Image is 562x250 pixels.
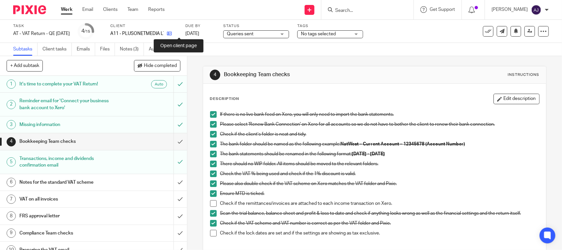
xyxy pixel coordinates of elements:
div: AT - VAT Return - QE [DATE] [13,30,70,37]
span: No tags selected [301,32,336,36]
div: 5 [7,157,16,167]
div: Instructions [508,72,540,78]
a: Reports [148,6,165,13]
a: Team [127,6,138,13]
h1: Compliance Team checks [19,228,118,238]
h1: Notes for the standard VAT scheme [19,177,118,187]
img: svg%3E [531,5,542,15]
p: Please also double check if the VAT scheme on Xero matches the VAT folder and Pixie. [220,180,539,187]
p: The bank folder should be named as the following example: [220,141,539,147]
span: Hide completed [144,63,177,69]
div: 4 [7,137,16,146]
h1: VAT on all invoices [19,194,118,204]
span: [DATE] [185,31,199,36]
span: Get Support [430,7,455,12]
a: Notes (3) [120,43,144,56]
div: 4 [82,27,91,35]
button: + Add subtask [7,60,43,71]
label: Client [110,23,177,29]
label: Status [223,23,289,29]
label: Task [13,23,70,29]
h1: Transactions, income and dividends confirmation email [19,154,118,171]
div: 6 [7,178,16,187]
a: Work [61,6,72,13]
h1: It's time to complete your VAT Return! [19,79,118,89]
a: Clients [103,6,118,13]
p: Please select 'Renew Bank Connection' on Xero for all accounts so we do not have to bother the cl... [220,121,539,128]
h1: Bookkeeping Team checks [19,137,118,146]
span: Queries sent [227,32,254,36]
p: Check if the client’s folder is neat and tidy. [220,131,539,138]
a: Email [82,6,93,13]
h1: FRS approval letter [19,211,118,221]
div: 9 [7,229,16,238]
h1: Bookkeeping Team checks [224,71,389,78]
a: Emails [77,43,95,56]
a: Audit logs [149,43,174,56]
div: 3 [7,120,16,129]
p: Ensure MTD is ticked. [220,190,539,197]
p: A11 - PLUSONETMEDIA LTD [110,30,164,37]
a: Files [100,43,115,56]
p: Check the VAT % being used and check if the 1% discount is valid. [220,171,539,177]
p: Check if the lock dates are set and if the settings are showing as tax exclusive. [220,230,539,236]
button: Edit description [494,94,540,104]
input: Search [335,8,394,14]
label: Due by [185,23,215,29]
div: 2 [7,100,16,109]
p: The bank statements should be renamed in the following format: [220,151,539,157]
p: If there is no live bank feed on Xero, you will only need to import the bank statements. [220,111,539,118]
strong: [DATE] - [DATE] [352,152,385,156]
div: 7 [7,195,16,204]
div: 4 [210,70,220,80]
div: AT - VAT Return - QE 31-07-2025 [13,30,70,37]
p: [PERSON_NAME] [492,6,528,13]
div: 1 [7,79,16,89]
p: Description [210,96,239,102]
p: There should no WIP folder. All items should be moved to the relevant folders. [220,161,539,167]
a: Subtasks [13,43,38,56]
strong: NatWest – Current Account – 12345678 (Account Number) [340,142,465,146]
small: /15 [85,30,91,33]
div: Auto [151,80,167,88]
div: 8 [7,211,16,221]
p: Check if the VAT scheme and VAT number is correct as per the VAT folder and Pixie. [220,220,539,227]
p: Scan the trial balance, balance sheet and profit & loss to date and check if anything looks wrong... [220,210,539,217]
h1: Reminder email for 'Connect your business bank account to Xero' [19,96,118,113]
button: Hide completed [134,60,180,71]
img: Pixie [13,5,46,14]
label: Tags [297,23,363,29]
p: Check if the remittances/invoices are attached to each income transaction on Xero. [220,200,539,207]
h1: Missing information [19,120,118,130]
a: Client tasks [42,43,72,56]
